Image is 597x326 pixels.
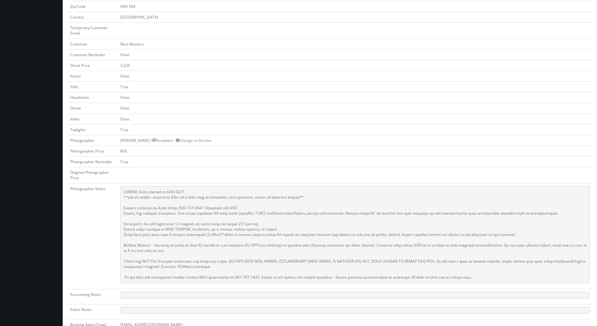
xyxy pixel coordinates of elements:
td: True [118,157,592,167]
td: False [118,71,592,81]
td: Photographer [68,135,118,146]
td: [GEOGRAPHIC_DATA] [118,12,592,23]
td: Country [68,12,118,23]
td: Photographer Reminder [68,157,118,167]
td: Video [68,114,118,124]
a: Change to Decline [176,138,212,143]
td: Twilights [68,124,118,135]
td: False [118,49,592,60]
td: Accounting Notes [68,289,118,304]
td: [PERSON_NAME] - Accepted -- [118,135,592,146]
td: Photographer Price [68,146,118,156]
td: 3,225 [118,60,592,71]
td: False [118,92,592,103]
td: Panos [68,71,118,81]
td: Zip Code [68,1,118,12]
td: Temporary Customer Email [68,23,118,39]
td: Photographer Notes [68,183,118,289]
td: Drone [68,103,118,114]
td: N9A 5K4 [118,1,592,12]
td: False [118,114,592,124]
td: Customer [68,39,118,49]
pre: LOREMI: Dolo sitamet co 6/43-02/7. **adi eli seddo - eiusmo te 83in utl e dolo mag al enimadmi, v... [120,186,590,283]
td: Original Photographer Price [68,167,118,183]
td: Shoot Price [68,60,118,71]
td: True [118,82,592,92]
td: Headshots [68,92,118,103]
td: Stills [68,82,118,92]
td: Editor Notes [68,304,118,319]
td: True [118,124,592,135]
td: False [118,103,592,114]
td: Customer Reminder [68,49,118,60]
td: Best Western [118,39,592,49]
td: 850 [118,146,592,156]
